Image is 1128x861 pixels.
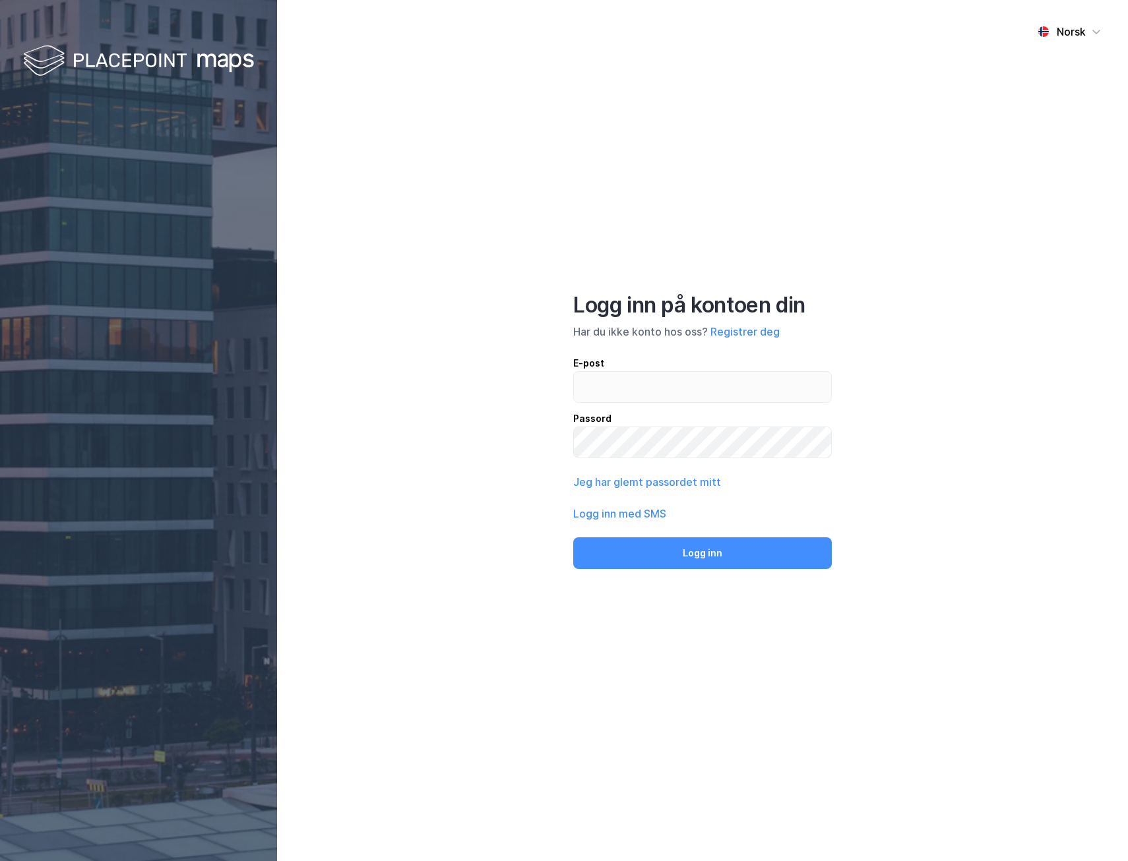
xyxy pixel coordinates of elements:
button: Registrer deg [710,324,780,340]
div: Logg inn på kontoen din [573,292,832,318]
button: Logg inn med SMS [573,506,666,521]
img: logo-white.f07954bde2210d2a523dddb988cd2aa7.svg [23,42,254,81]
div: Har du ikke konto hos oss? [573,324,832,340]
button: Logg inn [573,537,832,569]
div: Norsk [1057,24,1086,40]
button: Jeg har glemt passordet mitt [573,474,721,490]
div: E-post [573,355,832,371]
div: Passord [573,411,832,427]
